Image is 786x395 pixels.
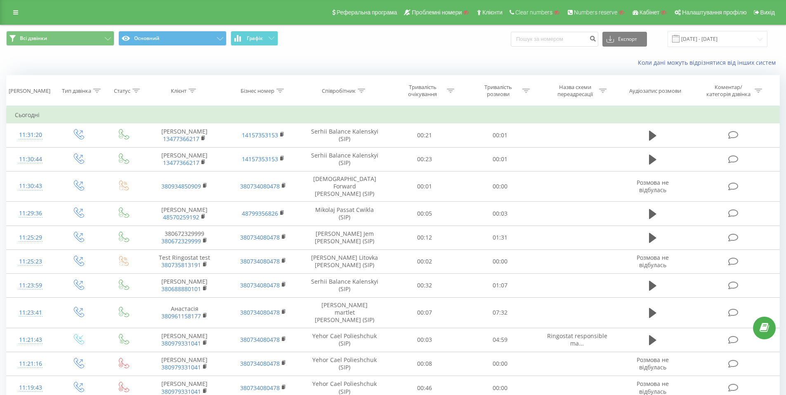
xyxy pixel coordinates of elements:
[161,339,201,347] a: 380979331041
[15,205,47,221] div: 11:29:36
[401,84,445,98] div: Тривалість очікування
[476,84,520,98] div: Тривалість розмови
[704,84,753,98] div: Коментар/категорія дзвінка
[302,171,387,202] td: [DEMOGRAPHIC_DATA] Forward [PERSON_NAME] (SIP)
[463,328,538,352] td: 04:59
[387,273,463,297] td: 00:32
[302,298,387,328] td: [PERSON_NAME] martlet [PERSON_NAME] (SIP)
[463,123,538,147] td: 00:01
[240,281,280,289] a: 380734080478
[302,123,387,147] td: Serhii Balance Kalenskyi (SIP)
[15,151,47,167] div: 11:30:44
[387,328,463,352] td: 00:03
[6,31,114,46] button: Всі дзвінки
[640,9,660,16] span: Кабінет
[412,9,462,16] span: Проблемні номери
[387,298,463,328] td: 00:07
[637,356,669,371] span: Розмова не відбулась
[15,356,47,372] div: 11:21:16
[241,87,274,94] div: Бізнес номер
[240,384,280,392] a: 380734080478
[145,352,224,376] td: [PERSON_NAME]
[387,147,463,171] td: 00:23
[145,273,224,297] td: [PERSON_NAME]
[463,352,538,376] td: 00:00
[242,155,278,163] a: 14157353153
[15,178,47,194] div: 11:30:43
[515,9,552,16] span: Clear numbers
[302,352,387,376] td: Yehor Cael Polieshchuk (SIP)
[161,285,201,293] a: 380688880101
[163,159,199,167] a: 13477366217
[553,84,597,98] div: Назва схеми переадресації
[163,135,199,143] a: 13477366217
[145,202,224,226] td: [PERSON_NAME]
[145,123,224,147] td: [PERSON_NAME]
[682,9,746,16] span: Налаштування профілю
[114,87,130,94] div: Статус
[602,32,647,47] button: Експорт
[511,32,598,47] input: Пошук за номером
[760,9,775,16] span: Вихід
[15,277,47,294] div: 11:23:59
[302,147,387,171] td: Serhii Balance Kalenskyi (SIP)
[387,352,463,376] td: 00:08
[337,9,397,16] span: Реферальна програма
[145,328,224,352] td: [PERSON_NAME]
[240,308,280,316] a: 380734080478
[161,363,201,371] a: 380979331041
[163,213,199,221] a: 48570259192
[161,182,201,190] a: 380934850909
[463,273,538,297] td: 01:07
[387,249,463,273] td: 00:02
[145,249,224,273] td: Test Ringostat test
[240,257,280,265] a: 380734080478
[387,171,463,202] td: 00:01
[145,226,224,249] td: 380672329999
[482,9,503,16] span: Клієнти
[463,171,538,202] td: 00:00
[629,87,681,94] div: Аудіозапис розмови
[637,380,669,395] span: Розмова не відбулась
[240,336,280,343] a: 380734080478
[463,298,538,328] td: 07:32
[15,127,47,143] div: 11:31:20
[145,298,224,328] td: Анастасія
[15,254,47,270] div: 11:25:23
[387,123,463,147] td: 00:21
[302,226,387,249] td: [PERSON_NAME] Jem [PERSON_NAME] (SIP)
[15,305,47,321] div: 11:23:41
[240,233,280,241] a: 380734080478
[240,182,280,190] a: 380734080478
[302,249,387,273] td: [PERSON_NAME] Litovka [PERSON_NAME] (SIP)
[387,226,463,249] td: 00:12
[463,249,538,273] td: 00:00
[302,328,387,352] td: Yehor Cael Polieshchuk (SIP)
[161,261,201,269] a: 380735813191
[247,35,263,41] span: Графік
[242,131,278,139] a: 14157353153
[463,147,538,171] td: 00:01
[322,87,356,94] div: Співробітник
[637,254,669,269] span: Розмова не відбулась
[118,31,227,46] button: Основний
[161,312,201,320] a: 380961158177
[231,31,278,46] button: Графік
[574,9,617,16] span: Numbers reserve
[7,107,780,123] td: Сьогодні
[15,332,47,348] div: 11:21:43
[240,360,280,367] a: 380734080478
[463,202,538,226] td: 00:03
[547,332,607,347] span: Ringostat responsible ma...
[638,59,780,66] a: Коли дані можуть відрізнятися вiд інших систем
[145,147,224,171] td: [PERSON_NAME]
[9,87,50,94] div: [PERSON_NAME]
[20,35,47,42] span: Всі дзвінки
[302,273,387,297] td: Serhii Balance Kalenskyi (SIP)
[15,230,47,246] div: 11:25:29
[242,209,278,217] a: 48799356826
[302,202,387,226] td: Mikolaj Passat Cwikla (SIP)
[171,87,186,94] div: Клієнт
[62,87,91,94] div: Тип дзвінка
[463,226,538,249] td: 01:31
